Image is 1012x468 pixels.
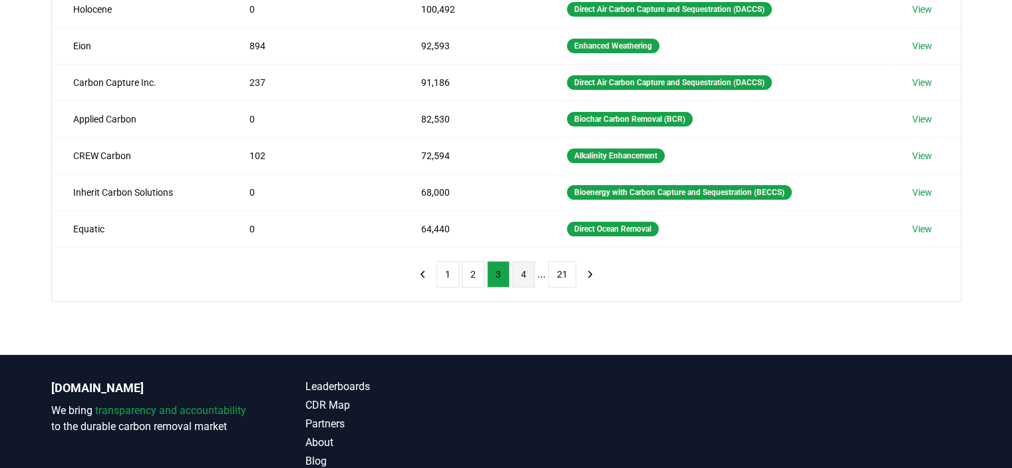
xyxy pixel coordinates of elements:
[51,403,252,435] p: We bring to the durable carbon removal market
[228,64,400,101] td: 237
[912,76,932,89] a: View
[567,39,659,53] div: Enhanced Weathering
[567,75,772,90] div: Direct Air Carbon Capture and Sequestration (DACCS)
[52,101,229,137] td: Applied Carbon
[436,261,459,288] button: 1
[95,404,246,417] span: transparency and accountability
[912,186,932,199] a: View
[400,210,546,247] td: 64,440
[512,261,535,288] button: 4
[912,113,932,126] a: View
[228,27,400,64] td: 894
[567,185,792,200] div: Bioenergy with Carbon Capture and Sequestration (BECCS)
[579,261,601,288] button: next page
[400,64,546,101] td: 91,186
[411,261,434,288] button: previous page
[228,210,400,247] td: 0
[305,379,506,395] a: Leaderboards
[51,379,252,397] p: [DOMAIN_NAME]
[538,266,546,282] li: ...
[305,397,506,413] a: CDR Map
[305,435,506,451] a: About
[567,112,693,126] div: Biochar Carbon Removal (BCR)
[400,27,546,64] td: 92,593
[52,64,229,101] td: Carbon Capture Inc.
[52,27,229,64] td: Eion
[400,174,546,210] td: 68,000
[52,137,229,174] td: CREW Carbon
[487,261,510,288] button: 3
[462,261,484,288] button: 2
[52,210,229,247] td: Equatic
[912,149,932,162] a: View
[567,2,772,17] div: Direct Air Carbon Capture and Sequestration (DACCS)
[400,137,546,174] td: 72,594
[912,222,932,236] a: View
[228,137,400,174] td: 102
[228,101,400,137] td: 0
[912,39,932,53] a: View
[548,261,576,288] button: 21
[228,174,400,210] td: 0
[305,416,506,432] a: Partners
[567,148,665,163] div: Alkalinity Enhancement
[912,3,932,16] a: View
[52,174,229,210] td: Inherit Carbon Solutions
[400,101,546,137] td: 82,530
[567,222,659,236] div: Direct Ocean Removal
